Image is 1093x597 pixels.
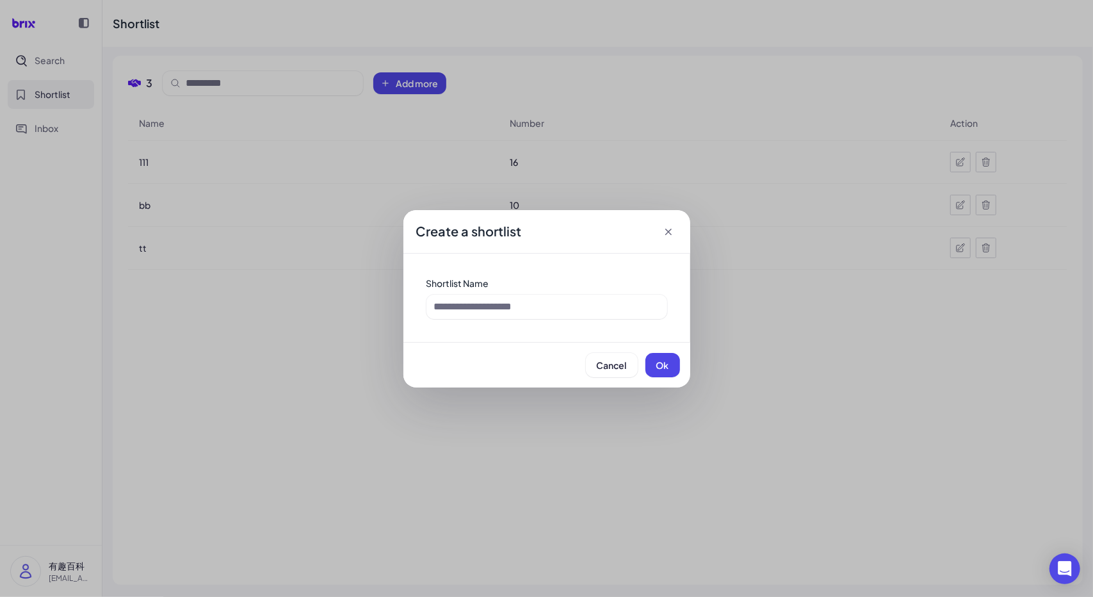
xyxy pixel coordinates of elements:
div: Open Intercom Messenger [1049,553,1080,584]
button: Ok [645,353,680,377]
div: Shortlist Name [426,277,667,290]
span: Ok [656,359,669,371]
button: Cancel [586,353,638,377]
span: Cancel [597,359,627,371]
span: Create a shortlist [416,222,522,240]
